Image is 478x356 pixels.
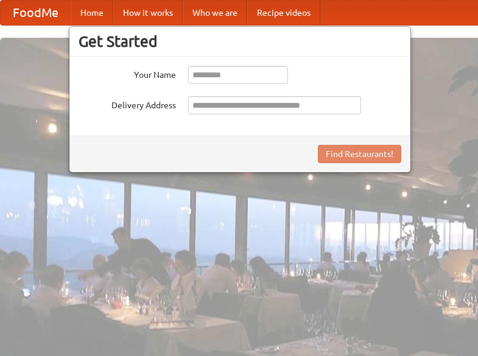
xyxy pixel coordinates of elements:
[183,1,247,25] a: Who we are
[113,1,183,25] a: How it works
[79,66,176,81] label: Your Name
[79,96,176,111] label: Delivery Address
[71,1,113,25] a: Home
[1,1,71,25] a: FoodMe
[247,1,320,25] a: Recipe videos
[318,145,401,163] button: Find Restaurants!
[79,32,401,51] h3: Get Started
